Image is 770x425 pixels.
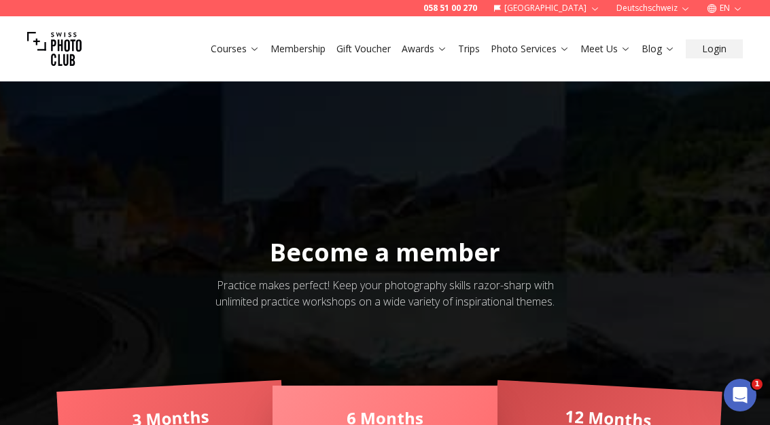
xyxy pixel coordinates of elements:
button: Photo Services [485,39,575,58]
span: Become a member [270,236,500,269]
button: Gift Voucher [331,39,396,58]
a: Meet Us [580,42,631,56]
a: Trips [458,42,480,56]
button: Blog [636,39,680,58]
button: Trips [453,39,485,58]
button: Login [686,39,743,58]
a: Gift Voucher [336,42,391,56]
button: Membership [265,39,331,58]
button: Awards [396,39,453,58]
button: Courses [205,39,265,58]
a: Membership [270,42,326,56]
span: 1 [752,379,763,390]
a: Blog [642,42,675,56]
iframe: Intercom live chat [724,379,756,411]
img: Swiss photo club [27,22,82,76]
a: Photo Services [491,42,570,56]
a: 058 51 00 270 [423,3,477,14]
a: Courses [211,42,260,56]
a: Awards [402,42,447,56]
button: Meet Us [575,39,636,58]
div: Practice makes perfect! Keep your photography skills razor-sharp with unlimited practice workshop... [200,277,570,310]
